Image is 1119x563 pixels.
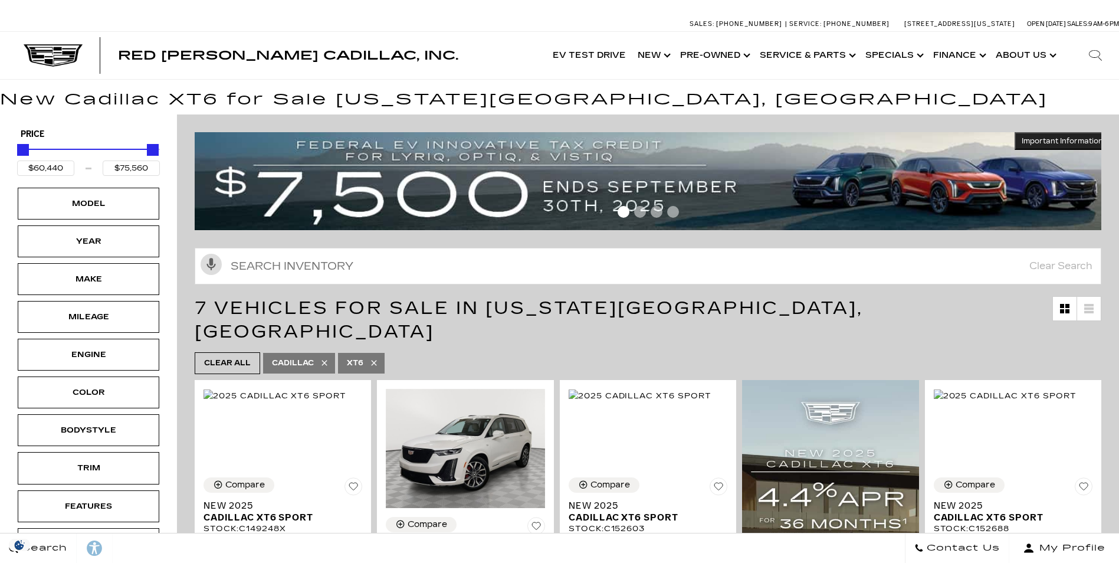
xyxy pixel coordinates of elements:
[716,20,782,28] span: [PHONE_NUMBER]
[1088,20,1119,28] span: 9 AM-6 PM
[569,500,727,523] a: New 2025Cadillac XT6 Sport
[201,254,222,275] svg: Click to toggle on voice search
[21,129,156,140] h5: Price
[147,144,159,156] div: Maximum Price
[195,132,1110,230] img: vrp-tax-ending-august-version
[17,140,160,176] div: Price
[547,32,632,79] a: EV Test Drive
[789,20,822,28] span: Service:
[651,206,662,218] span: Go to slide 3
[204,500,353,512] span: New 2025
[59,500,118,513] div: Features
[59,235,118,248] div: Year
[18,263,159,295] div: MakeMake
[18,339,159,371] div: EngineEngine
[344,477,362,500] button: Save Vehicle
[59,197,118,210] div: Model
[690,20,714,28] span: Sales:
[59,273,118,286] div: Make
[17,144,29,156] div: Minimum Price
[785,21,892,27] a: Service: [PHONE_NUMBER]
[956,480,995,490] div: Compare
[1009,533,1119,563] button: Open user profile menu
[204,523,362,534] div: Stock : C149248X
[690,21,785,27] a: Sales: [PHONE_NUMBER]
[1015,132,1110,150] button: Important Information
[59,310,118,323] div: Mileage
[569,523,727,534] div: Stock : C152603
[59,348,118,361] div: Engine
[24,44,83,67] img: Cadillac Dark Logo with Cadillac White Text
[59,461,118,474] div: Trim
[754,32,859,79] a: Service & Parts
[204,500,362,523] a: New 2025Cadillac XT6 Sport
[18,540,67,557] span: Search
[204,477,274,493] button: Compare Vehicle
[1027,20,1066,28] span: Open [DATE]
[225,480,265,490] div: Compare
[618,206,629,218] span: Go to slide 1
[667,206,679,218] span: Go to slide 4
[590,480,630,490] div: Compare
[386,517,457,532] button: Compare Vehicle
[934,512,1084,523] span: Cadillac XT6 Sport
[347,356,363,371] span: XT6
[934,500,1092,523] a: New 2025Cadillac XT6 Sport
[18,452,159,484] div: TrimTrim
[17,161,74,176] input: Minimum
[6,539,33,551] img: Opt-Out Icon
[934,500,1084,512] span: New 2025
[59,386,118,399] div: Color
[934,389,1077,402] img: 2025 Cadillac XT6 Sport
[18,490,159,522] div: FeaturesFeatures
[904,20,1015,28] a: [STREET_ADDRESS][US_STATE]
[204,389,346,402] img: 2025 Cadillac XT6 Sport
[527,517,545,539] button: Save Vehicle
[990,32,1060,79] a: About Us
[204,512,353,523] span: Cadillac XT6 Sport
[272,356,314,371] span: Cadillac
[1035,540,1105,557] span: My Profile
[18,414,159,446] div: BodystyleBodystyle
[905,533,1009,563] a: Contact Us
[934,523,1092,534] div: Stock : C152688
[632,32,674,79] a: New
[674,32,754,79] a: Pre-Owned
[934,477,1005,493] button: Compare Vehicle
[408,519,447,530] div: Compare
[1022,136,1103,146] span: Important Information
[569,512,718,523] span: Cadillac XT6 Sport
[1075,477,1092,500] button: Save Vehicle
[195,248,1101,284] input: Search Inventory
[18,528,159,560] div: FueltypeFueltype
[118,50,458,61] a: Red [PERSON_NAME] Cadillac, Inc.
[386,389,544,508] img: 2025 Cadillac XT6 Sport
[569,389,711,402] img: 2025 Cadillac XT6 Sport
[118,48,458,63] span: Red [PERSON_NAME] Cadillac, Inc.
[18,188,159,220] div: ModelModel
[569,477,639,493] button: Compare Vehicle
[710,477,727,500] button: Save Vehicle
[18,301,159,333] div: MileageMileage
[569,500,718,512] span: New 2025
[1067,20,1088,28] span: Sales:
[59,424,118,437] div: Bodystyle
[6,539,33,551] section: Click to Open Cookie Consent Modal
[634,206,646,218] span: Go to slide 2
[18,377,159,408] div: ColorColor
[924,540,1000,557] span: Contact Us
[103,161,160,176] input: Maximum
[823,20,890,28] span: [PHONE_NUMBER]
[859,32,927,79] a: Specials
[18,225,159,257] div: YearYear
[204,356,251,371] span: Clear All
[195,297,863,342] span: 7 Vehicles for Sale in [US_STATE][GEOGRAPHIC_DATA], [GEOGRAPHIC_DATA]
[927,32,990,79] a: Finance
